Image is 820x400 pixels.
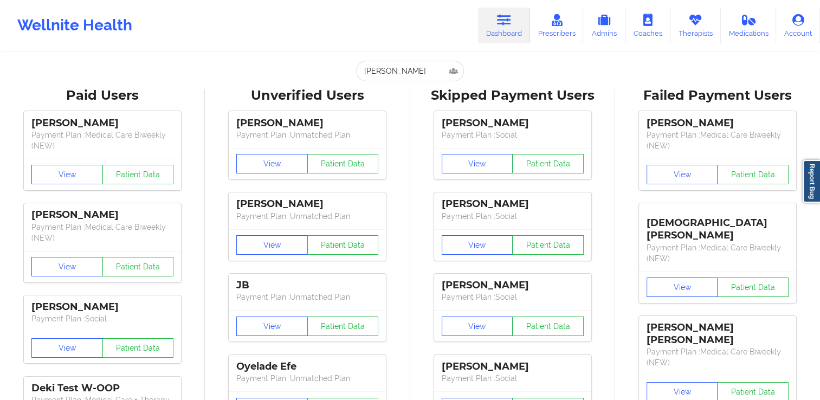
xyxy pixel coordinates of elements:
p: Payment Plan : Unmatched Plan [236,130,378,140]
button: View [442,154,513,173]
a: Dashboard [478,8,530,43]
button: View [31,257,103,276]
a: Medications [721,8,777,43]
div: [PERSON_NAME] [31,209,173,221]
p: Payment Plan : Social [442,292,584,302]
p: Payment Plan : Unmatched Plan [236,211,378,222]
p: Payment Plan : Social [31,313,173,324]
div: [PERSON_NAME] [442,117,584,130]
div: Oyelade Efe [236,360,378,373]
div: Unverified Users [212,87,402,104]
button: View [236,235,308,255]
button: View [647,278,718,297]
div: [PERSON_NAME] [236,117,378,130]
div: [PERSON_NAME] [31,301,173,313]
button: View [31,165,103,184]
a: Coaches [625,8,670,43]
p: Payment Plan : Medical Care Biweekly (NEW) [647,130,789,151]
button: Patient Data [307,235,379,255]
a: Report Bug [803,160,820,203]
a: Account [776,8,820,43]
button: Patient Data [102,338,174,358]
button: View [236,154,308,173]
div: Failed Payment Users [623,87,812,104]
p: Payment Plan : Medical Care Biweekly (NEW) [647,346,789,368]
p: Payment Plan : Medical Care Biweekly (NEW) [31,222,173,243]
div: [PERSON_NAME] [236,198,378,210]
div: [DEMOGRAPHIC_DATA][PERSON_NAME] [647,209,789,242]
div: Skipped Payment Users [418,87,608,104]
div: Paid Users [8,87,197,104]
button: View [442,317,513,336]
button: Patient Data [102,165,174,184]
p: Payment Plan : Medical Care Biweekly (NEW) [31,130,173,151]
div: [PERSON_NAME] [442,360,584,373]
button: Patient Data [717,165,789,184]
div: JB [236,279,378,292]
div: [PERSON_NAME] [PERSON_NAME] [647,321,789,346]
a: Prescribers [530,8,584,43]
p: Payment Plan : Medical Care Biweekly (NEW) [647,242,789,264]
a: Therapists [670,8,721,43]
a: Admins [583,8,625,43]
button: Patient Data [307,317,379,336]
button: View [236,317,308,336]
p: Payment Plan : Unmatched Plan [236,292,378,302]
button: Patient Data [512,154,584,173]
button: View [647,165,718,184]
div: Deki Test W-OOP [31,382,173,395]
button: Patient Data [512,317,584,336]
p: Payment Plan : Unmatched Plan [236,373,378,384]
div: [PERSON_NAME] [442,198,584,210]
button: Patient Data [512,235,584,255]
div: [PERSON_NAME] [647,117,789,130]
div: [PERSON_NAME] [442,279,584,292]
div: [PERSON_NAME] [31,117,173,130]
button: Patient Data [307,154,379,173]
button: View [31,338,103,358]
p: Payment Plan : Social [442,130,584,140]
p: Payment Plan : Social [442,373,584,384]
button: Patient Data [717,278,789,297]
button: Patient Data [102,257,174,276]
p: Payment Plan : Social [442,211,584,222]
button: View [442,235,513,255]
